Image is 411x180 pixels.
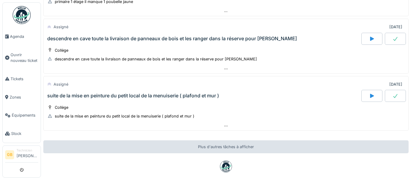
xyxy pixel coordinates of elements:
a: Tickets [3,70,41,88]
span: Ouvrir nouveau ticket [11,52,38,63]
img: Badge_color-CXgf-gQk.svg [13,6,31,24]
div: descendre en cave toute la livraison de panneaux de bois et les ranger dans la réserve pour [PERS... [55,56,257,62]
div: Collège [55,105,68,110]
div: descendre en cave toute la livraison de panneaux de bois et les ranger dans la réserve pour [PERS... [47,36,297,41]
div: suite de la mise en peinture du petit local de la menuiserie ( plafond et mur ) [55,113,194,119]
div: Plus d'autres tâches à afficher [43,140,409,153]
a: Stock [3,124,41,143]
a: Zones [3,88,41,106]
li: GB [5,150,14,159]
span: Équipements [12,112,38,118]
a: GB Technicien[PERSON_NAME] [5,148,38,163]
span: Stock [11,131,38,136]
img: badge-BVDL4wpA.svg [220,160,232,172]
div: [DATE] [389,24,402,30]
span: Zones [10,94,38,100]
span: Agenda [10,34,38,39]
div: [DATE] [389,81,402,87]
div: suite de la mise en peinture du petit local de la menuiserie ( plafond et mur ) [47,93,219,99]
div: Technicien [17,148,38,153]
a: Ouvrir nouveau ticket [3,46,41,70]
a: Agenda [3,27,41,46]
div: Collège [55,47,68,53]
div: Assigné [54,81,68,87]
div: Assigné [54,24,68,30]
a: Équipements [3,106,41,125]
li: [PERSON_NAME] [17,148,38,161]
span: Tickets [11,76,38,82]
